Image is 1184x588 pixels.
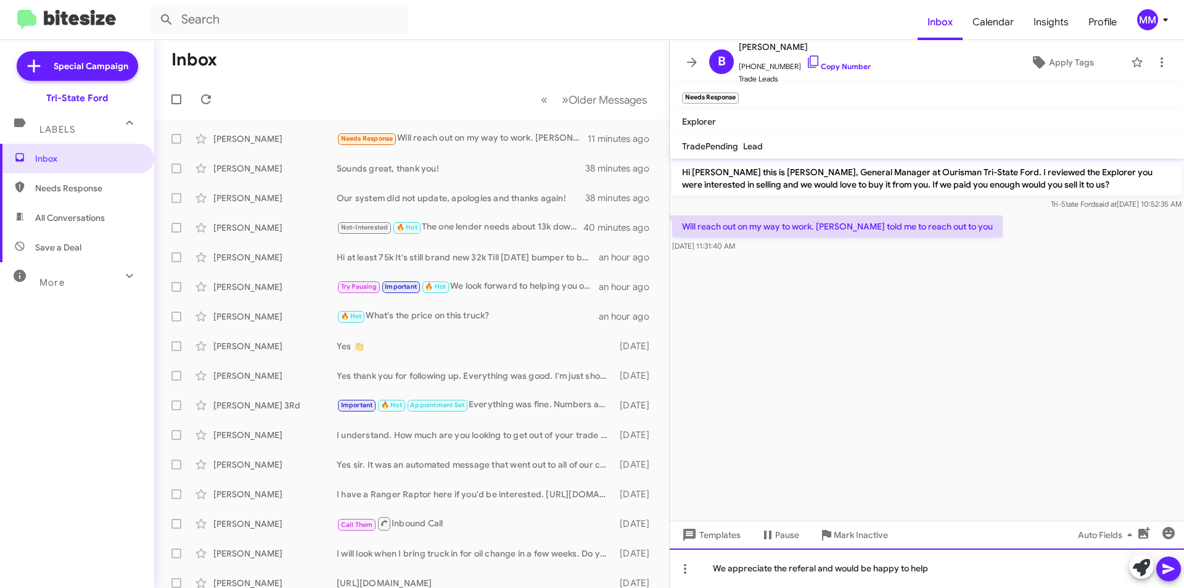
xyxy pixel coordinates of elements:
[337,131,588,146] div: Will reach out on my way to work. [PERSON_NAME] told me to reach out to you
[682,141,738,152] span: TradePending
[614,488,659,500] div: [DATE]
[739,73,871,85] span: Trade Leads
[1095,199,1117,209] span: said at
[809,524,898,546] button: Mark Inactive
[213,370,337,382] div: [PERSON_NAME]
[1024,4,1079,40] a: Insights
[337,488,614,500] div: I have a Ranger Raptor here if you'd be interested. [URL][DOMAIN_NAME]
[670,549,1184,588] div: We appreciate the referal and would be happy to help
[585,192,659,204] div: 38 minutes ago
[213,162,337,175] div: [PERSON_NAME]
[562,92,569,107] span: »
[998,51,1125,73] button: Apply Tags
[341,283,377,291] span: Try Pausing
[213,281,337,293] div: [PERSON_NAME]
[35,241,81,254] span: Save a Deal
[213,429,337,441] div: [PERSON_NAME]
[670,524,750,546] button: Templates
[672,241,735,251] span: [DATE] 11:31:40 AM
[1068,524,1147,546] button: Auto Fields
[614,547,659,560] div: [DATE]
[397,223,417,231] span: 🔥 Hot
[35,182,140,194] span: Needs Response
[1127,9,1170,30] button: MM
[743,141,763,152] span: Lead
[337,370,614,382] div: Yes thank you for following up. Everything was good. I'm just shopping around a little.
[213,192,337,204] div: [PERSON_NAME]
[213,222,337,234] div: [PERSON_NAME]
[614,429,659,441] div: [DATE]
[35,152,140,165] span: Inbox
[337,340,614,352] div: Yes 👏
[213,399,337,412] div: [PERSON_NAME] 3Rd
[750,524,809,546] button: Pause
[614,458,659,471] div: [DATE]
[718,52,726,72] span: B
[341,401,373,409] span: Important
[585,222,659,234] div: 40 minutes ago
[337,251,599,263] div: Hi at least 75k It's still brand new 32k Till [DATE] bumper to bumper warranty
[614,518,659,530] div: [DATE]
[39,277,65,288] span: More
[171,50,217,70] h1: Inbox
[672,215,1003,238] p: Will reach out on my way to work. [PERSON_NAME] told me to reach out to you
[554,87,654,112] button: Next
[806,62,871,71] a: Copy Number
[1137,9,1158,30] div: MM
[337,309,599,323] div: What's the price on this truck?
[213,133,337,145] div: [PERSON_NAME]
[533,87,555,112] button: Previous
[963,4,1024,40] a: Calendar
[410,401,464,409] span: Appointment Set
[17,51,138,81] a: Special Campaign
[337,398,614,412] div: Everything was fine. Numbers are the issue. My trade has alot of negative equity.
[775,524,799,546] span: Pause
[425,283,446,291] span: 🔥 Hot
[149,5,408,35] input: Search
[739,39,871,54] span: [PERSON_NAME]
[1049,51,1094,73] span: Apply Tags
[1079,4,1127,40] a: Profile
[337,162,585,175] div: Sounds great, thank you!
[213,518,337,530] div: [PERSON_NAME]
[337,192,585,204] div: Our system did not update, apologies and thanks again!
[337,280,599,294] div: We look forward to helping you out. Just let us know
[341,521,373,529] span: Call Them
[614,340,659,352] div: [DATE]
[213,547,337,560] div: [PERSON_NAME]
[569,93,647,107] span: Older Messages
[614,370,659,382] div: [DATE]
[337,429,614,441] div: I understand. How much are you looking to get out of your trade in? I can see if we can put a num...
[381,401,402,409] span: 🔥 Hot
[1078,524,1137,546] span: Auto Fields
[46,92,108,104] div: Tri-State Ford
[918,4,963,40] a: Inbox
[534,87,654,112] nav: Page navigation example
[614,399,659,412] div: [DATE]
[213,458,337,471] div: [PERSON_NAME]
[341,223,388,231] span: Not-Interested
[341,135,393,143] span: Needs Response
[213,310,337,323] div: [PERSON_NAME]
[213,251,337,263] div: [PERSON_NAME]
[39,124,75,135] span: Labels
[739,54,871,73] span: [PHONE_NUMBER]
[672,161,1182,196] p: Hi [PERSON_NAME] this is [PERSON_NAME], General Manager at Ourisman Tri-State Ford. I reviewed th...
[599,310,659,323] div: an hour ago
[213,340,337,352] div: [PERSON_NAME]
[680,524,741,546] span: Templates
[213,488,337,500] div: [PERSON_NAME]
[585,162,659,175] div: 38 minutes ago
[337,220,585,234] div: The one lender needs about 13k down with the negative equity to purchase the 2019
[599,251,659,263] div: an hour ago
[599,281,659,293] div: an hour ago
[541,92,548,107] span: «
[385,283,417,291] span: Important
[682,116,716,127] span: Explorer
[341,312,362,320] span: 🔥 Hot
[834,524,888,546] span: Mark Inactive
